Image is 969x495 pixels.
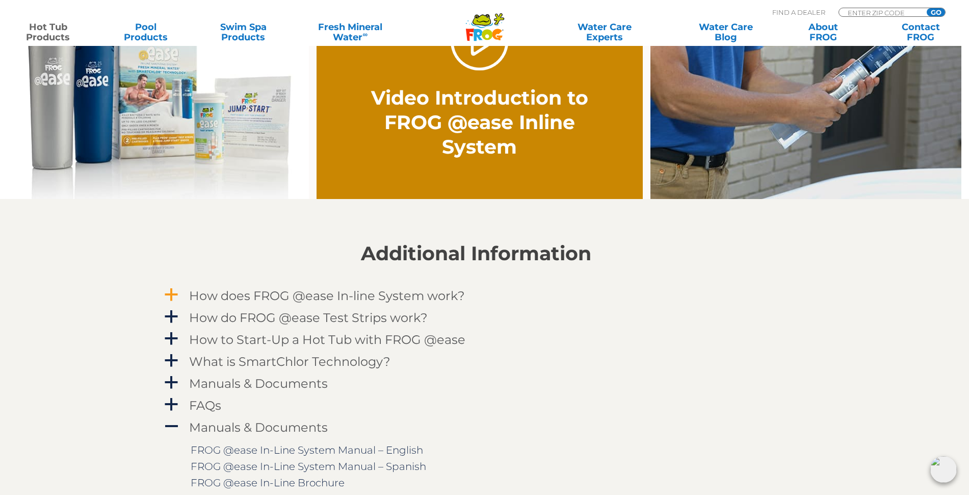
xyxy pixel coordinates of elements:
[189,377,328,390] h4: Manuals & Documents
[362,30,368,38] sup: ∞
[191,460,426,473] a: FROG @ease In-Line System Manual – Spanish
[164,309,179,325] span: a
[365,86,594,159] h2: Video Introduction to FROG @ease Inline System
[164,375,179,390] span: a
[163,308,790,327] a: a How do FROG @ease Test Strips work?
[189,355,390,368] h4: What is SmartChlor Technology?
[189,399,221,412] h4: FAQs
[164,419,179,434] span: A
[164,331,179,346] span: a
[164,353,179,368] span: a
[191,477,345,489] a: FROG @ease In-Line Brochure
[303,22,398,42] a: Fresh MineralWater∞
[883,22,959,42] a: ContactFROG
[189,289,465,303] h4: How does FROG @ease In-line System work?
[163,286,790,305] a: a How does FROG @ease In-line System work?
[163,396,790,415] a: a FAQs
[772,8,825,17] p: Find A Dealer
[163,374,790,393] a: a Manuals & Documents
[164,287,179,303] span: a
[163,418,790,437] a: A Manuals & Documents
[163,330,790,349] a: a How to Start-Up a Hot Tub with FROG @ease
[164,397,179,412] span: a
[189,333,465,346] h4: How to Start-Up a Hot Tub with FROG @ease
[108,22,184,42] a: PoolProducts
[688,22,764,42] a: Water CareBlog
[847,8,915,17] input: Zip Code Form
[930,456,957,483] img: openIcon
[205,22,281,42] a: Swim SpaProducts
[189,311,428,325] h4: How do FROG @ease Test Strips work?
[543,22,666,42] a: Water CareExperts
[163,352,790,371] a: a What is SmartChlor Technology?
[189,420,328,434] h4: Manuals & Documents
[927,8,945,16] input: GO
[191,444,423,456] a: FROG @ease In-Line System Manual – English
[785,22,861,42] a: AboutFROG
[163,242,790,265] h2: Additional Information
[10,22,86,42] a: Hot TubProducts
